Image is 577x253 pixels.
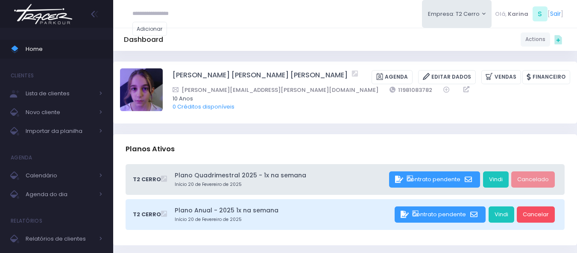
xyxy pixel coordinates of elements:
[550,9,561,18] a: Sair
[132,22,167,36] a: Adicionar
[173,85,378,94] a: [PERSON_NAME][EMAIL_ADDRESS][PERSON_NAME][DOMAIN_NAME]
[175,216,392,223] small: Início 20 de Fevereiro de 2025
[11,212,42,229] h4: Relatórios
[120,68,163,114] label: Alterar foto de perfil
[26,170,94,181] span: Calendário
[133,210,161,219] span: T2 Cerro
[521,32,550,47] a: Actions
[372,70,413,84] a: Agenda
[124,35,163,44] h5: Dashboard
[533,6,548,21] span: S
[508,10,528,18] span: Karina
[175,181,387,188] small: Início 20 de Fevereiro de 2025
[11,149,32,166] h4: Agenda
[489,206,514,223] a: Vindi
[173,70,348,84] a: [PERSON_NAME] [PERSON_NAME] [PERSON_NAME]
[492,4,566,24] div: [ ]
[418,70,476,84] a: Editar Dados
[173,103,234,111] a: 0 Créditos disponíveis
[26,44,103,55] span: Home
[173,94,559,103] span: 10 Anos
[481,70,521,84] a: Vendas
[126,137,175,161] h3: Planos Ativos
[407,175,460,183] span: Contrato pendente
[26,107,94,118] span: Novo cliente
[550,31,566,47] div: Quick actions
[390,85,433,94] a: 11981083782
[483,171,509,188] a: Vindi
[175,171,387,180] a: Plano Quadrimestral 2025 - 1x na semana
[495,10,507,18] span: Olá,
[133,175,161,184] span: T2 Cerro
[412,210,466,218] span: Contrato pendente
[26,189,94,200] span: Agenda do dia
[26,126,94,137] span: Importar da planilha
[522,70,570,84] a: Financeiro
[11,67,34,84] h4: Clientes
[26,88,94,99] span: Lista de clientes
[26,233,94,244] span: Relatórios de clientes
[517,206,555,223] a: Cancelar
[120,68,163,111] img: VIOLETA GIMENEZ VIARD DE AGUIAR
[175,206,392,215] a: Plano Anual - 2025 1x na semana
